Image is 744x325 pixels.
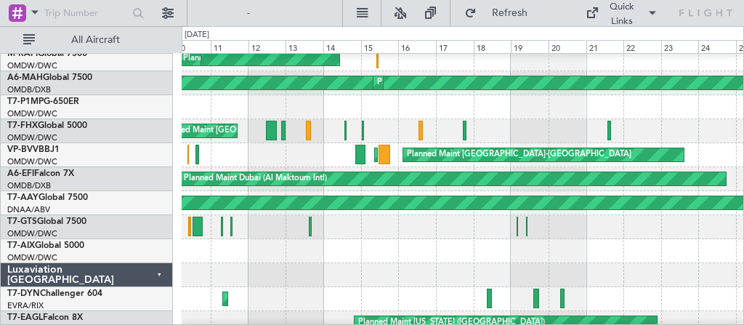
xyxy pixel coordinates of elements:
a: EVRA/RIX [7,300,44,311]
div: 15 [361,40,399,53]
a: T7-P1MPG-650ER [7,97,79,106]
button: Refresh [458,1,545,25]
a: T7-AAYGlobal 7500 [7,193,88,202]
a: OMDW/DWC [7,132,57,143]
div: 17 [436,40,474,53]
button: All Aircraft [16,28,158,52]
div: Planned Maint Dubai (Al Maktoum Intl) [184,168,327,190]
a: M-RAFIGlobal 7500 [7,49,87,58]
span: Refresh [480,8,541,18]
div: 20 [549,40,586,53]
a: DNAA/ABV [7,204,50,215]
span: T7-EAGL [7,313,43,322]
a: T7-GTSGlobal 7500 [7,217,86,226]
span: T7-AIX [7,241,35,250]
span: All Aircraft [38,35,153,45]
a: OMDB/DXB [7,180,51,191]
div: 16 [398,40,436,53]
div: 11 [211,40,248,53]
span: M-RAFI [7,49,38,58]
div: 12 [248,40,286,53]
div: 22 [623,40,661,53]
span: A6-MAH [7,73,43,82]
a: OMDB/DXB [7,84,51,95]
a: OMDW/DWC [7,108,57,119]
div: 14 [323,40,361,53]
span: T7-FHX [7,121,38,130]
span: T7-GTS [7,217,37,226]
div: 19 [511,40,549,53]
div: 21 [586,40,624,53]
span: A6-EFI [7,169,34,178]
div: Unplanned Maint [GEOGRAPHIC_DATA] (Riga Intl) [227,288,413,310]
a: T7-FHXGlobal 5000 [7,121,87,130]
div: 13 [286,40,323,53]
a: T7-EAGLFalcon 8X [7,313,83,322]
a: OMDW/DWC [7,156,57,167]
input: Trip Number [44,2,128,24]
div: 24 [698,40,736,53]
span: T7-AAY [7,193,39,202]
a: T7-DYNChallenger 604 [7,289,102,298]
div: [DATE] [185,29,209,41]
div: 23 [661,40,699,53]
a: OMDW/DWC [7,252,57,263]
a: VP-BVVBBJ1 [7,145,60,154]
a: A6-MAHGlobal 7500 [7,73,92,82]
div: Planned Maint [GEOGRAPHIC_DATA]-[GEOGRAPHIC_DATA] [407,144,631,166]
span: VP-BVV [7,145,39,154]
div: 10 [174,40,211,53]
a: OMDW/DWC [7,60,57,71]
a: OMDW/DWC [7,228,57,239]
a: T7-AIXGlobal 5000 [7,241,84,250]
span: T7-P1MP [7,97,44,106]
span: T7-DYN [7,289,40,298]
div: Planned Maint [GEOGRAPHIC_DATA] ([GEOGRAPHIC_DATA] Intl) [377,72,620,94]
div: 18 [474,40,511,53]
div: Planned Maint Dubai (Al Maktoum Intl) [183,48,326,70]
button: Quick Links [578,1,666,25]
a: A6-EFIFalcon 7X [7,169,74,178]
